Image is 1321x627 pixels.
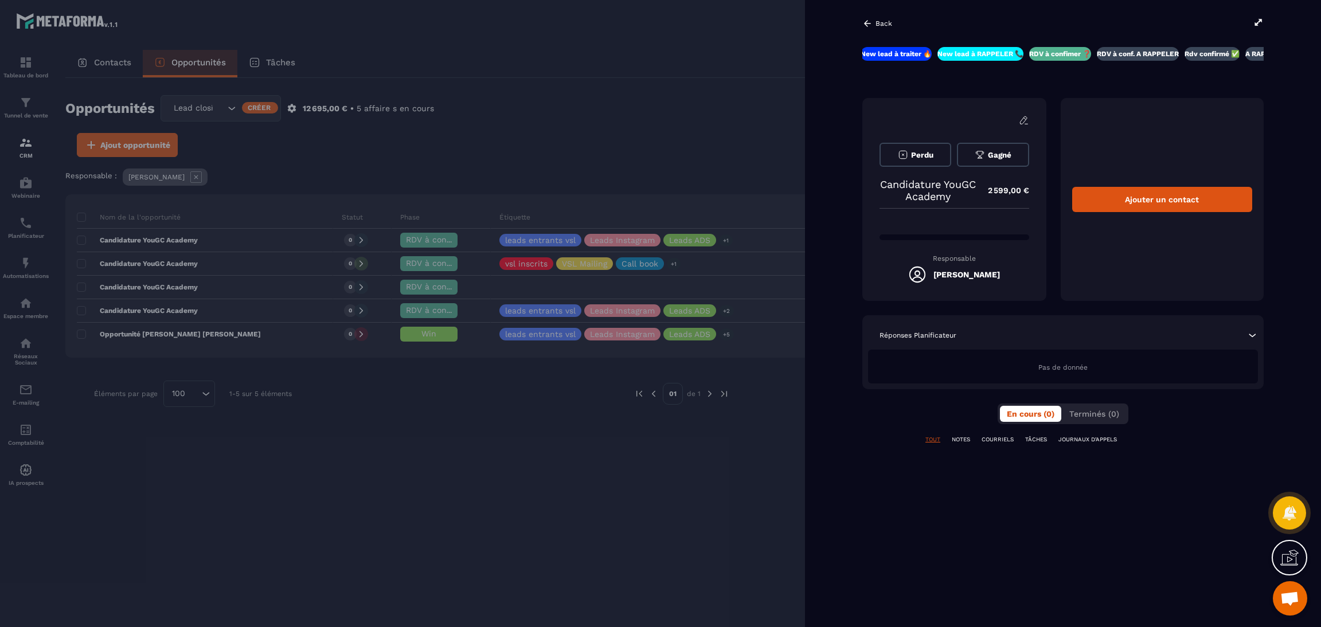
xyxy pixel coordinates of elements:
[880,331,956,340] p: Réponses Planificateur
[1000,406,1061,422] button: En cours (0)
[861,49,932,58] p: New lead à traiter 🔥
[1007,409,1054,418] span: En cours (0)
[880,178,976,202] p: Candidature YouGC Academy
[976,179,1029,202] p: 2 599,00 €
[1038,363,1088,371] span: Pas de donnée
[937,49,1023,58] p: New lead à RAPPELER 📞
[988,151,1011,159] span: Gagné
[1058,436,1117,444] p: JOURNAUX D'APPELS
[1069,409,1119,418] span: Terminés (0)
[1273,581,1307,616] a: Ouvrir le chat
[982,436,1014,444] p: COURRIELS
[911,151,933,159] span: Perdu
[1185,49,1240,58] p: Rdv confirmé ✅
[1062,406,1126,422] button: Terminés (0)
[933,270,1000,279] h5: [PERSON_NAME]
[1025,436,1047,444] p: TÂCHES
[880,254,1029,262] p: Responsable
[952,436,970,444] p: NOTES
[880,143,951,167] button: Perdu
[1097,49,1179,58] p: RDV à conf. A RAPPELER
[1029,49,1091,58] p: RDV à confimer ❓
[925,436,940,444] p: TOUT
[876,19,892,28] p: Back
[957,143,1029,167] button: Gagné
[1072,187,1252,212] div: Ajouter un contact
